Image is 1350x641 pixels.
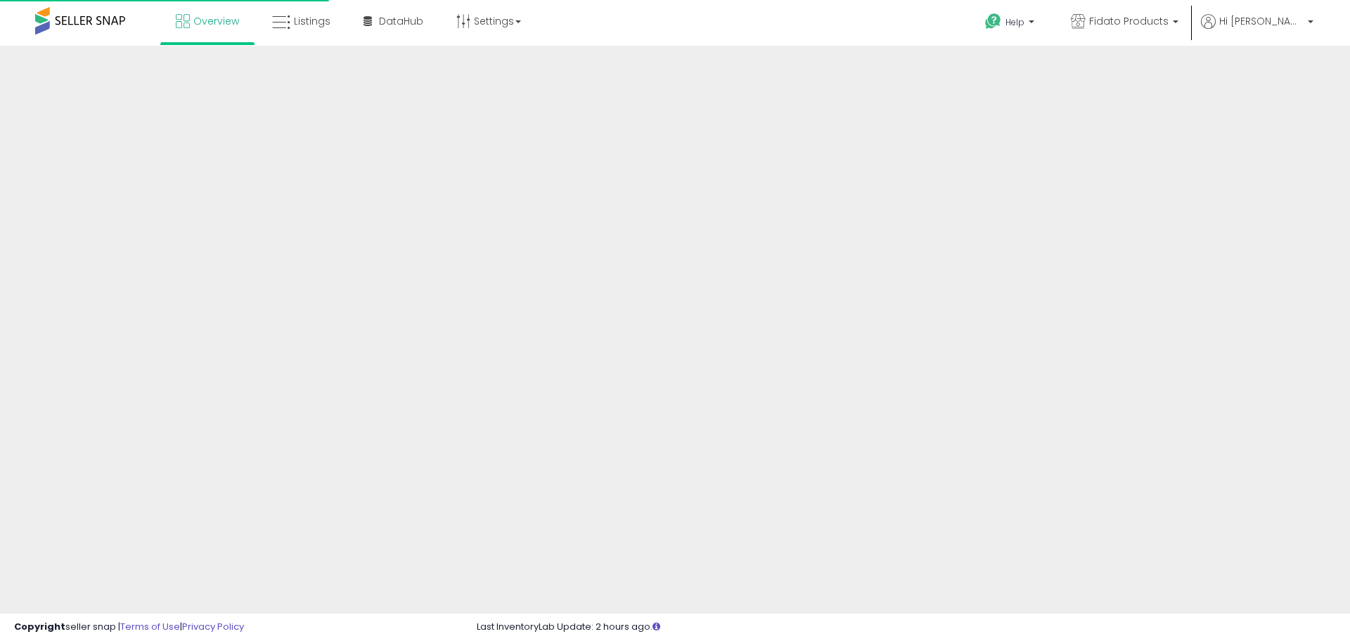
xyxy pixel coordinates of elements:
span: DataHub [379,14,423,28]
span: Fidato Products [1089,14,1169,28]
span: Listings [294,14,330,28]
a: Hi [PERSON_NAME] [1201,14,1313,46]
div: Last InventoryLab Update: 2 hours ago. [477,621,1336,634]
span: Help [1005,16,1024,28]
span: Hi [PERSON_NAME] [1219,14,1304,28]
a: Help [974,2,1048,46]
i: Get Help [984,13,1002,30]
strong: Copyright [14,620,65,633]
i: Click here to read more about un-synced listings. [652,622,660,631]
div: seller snap | | [14,621,244,634]
a: Privacy Policy [182,620,244,633]
span: Overview [193,14,239,28]
a: Terms of Use [120,620,180,633]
